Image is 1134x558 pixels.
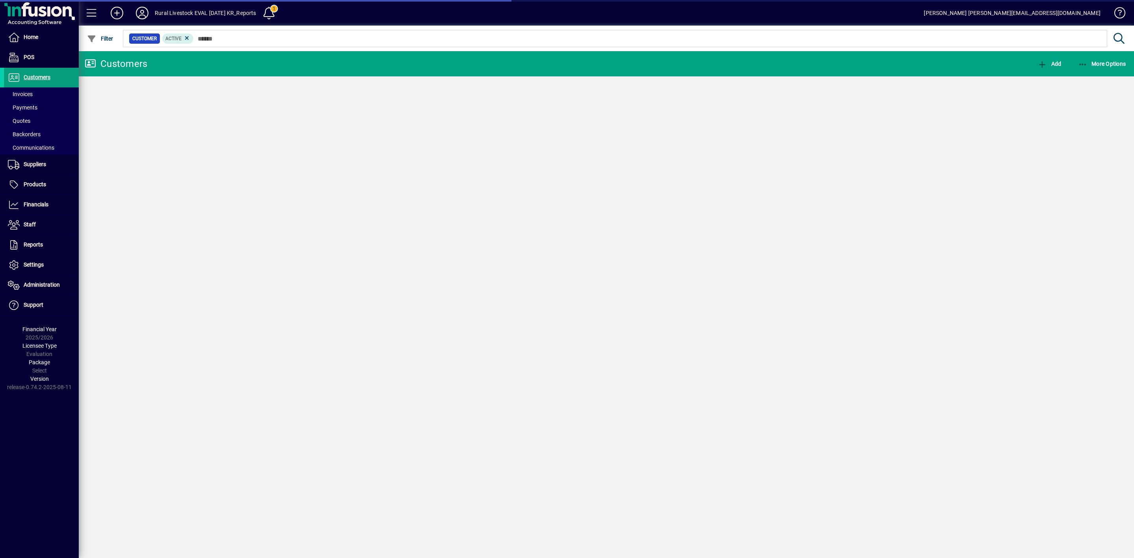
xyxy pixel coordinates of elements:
[87,35,113,42] span: Filter
[4,295,79,315] a: Support
[1078,61,1126,67] span: More Options
[24,221,36,228] span: Staff
[4,114,79,128] a: Quotes
[4,101,79,114] a: Payments
[1038,61,1061,67] span: Add
[8,131,41,137] span: Backorders
[85,32,115,46] button: Filter
[24,181,46,187] span: Products
[4,235,79,255] a: Reports
[4,48,79,67] a: POS
[1036,57,1063,71] button: Add
[24,201,48,208] span: Financials
[24,261,44,268] span: Settings
[4,87,79,101] a: Invoices
[4,128,79,141] a: Backorders
[24,54,34,60] span: POS
[29,359,50,365] span: Package
[24,74,50,80] span: Customers
[4,155,79,174] a: Suppliers
[24,34,38,40] span: Home
[4,275,79,295] a: Administration
[132,35,157,43] span: Customer
[8,145,54,151] span: Communications
[165,36,182,41] span: Active
[155,7,256,19] div: Rural Livestock EVAL [DATE] KR_Reports
[24,282,60,288] span: Administration
[4,195,79,215] a: Financials
[22,343,57,349] span: Licensee Type
[162,33,194,44] mat-chip: Activation Status: Active
[4,255,79,275] a: Settings
[924,7,1101,19] div: [PERSON_NAME] [PERSON_NAME][EMAIL_ADDRESS][DOMAIN_NAME]
[4,28,79,47] a: Home
[85,57,147,70] div: Customers
[1076,57,1128,71] button: More Options
[8,104,37,111] span: Payments
[8,118,30,124] span: Quotes
[4,215,79,235] a: Staff
[104,6,130,20] button: Add
[24,161,46,167] span: Suppliers
[8,91,33,97] span: Invoices
[24,302,43,308] span: Support
[4,141,79,154] a: Communications
[30,376,49,382] span: Version
[24,241,43,248] span: Reports
[1108,2,1124,27] a: Knowledge Base
[130,6,155,20] button: Profile
[22,326,57,332] span: Financial Year
[4,175,79,195] a: Products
